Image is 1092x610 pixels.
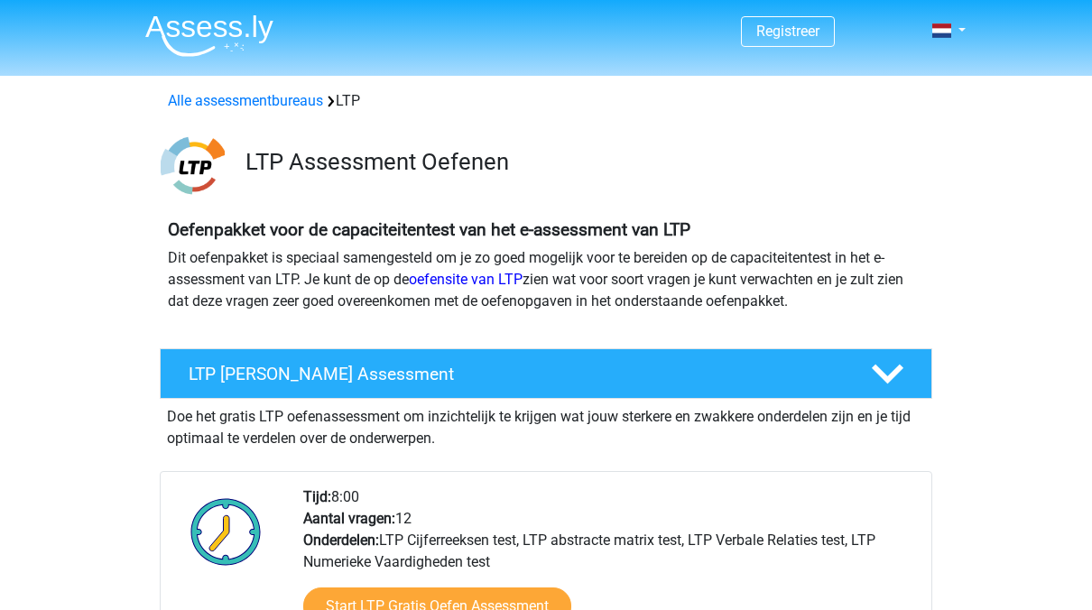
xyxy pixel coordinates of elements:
[161,134,225,198] img: ltp.png
[145,14,273,57] img: Assessly
[756,23,819,40] a: Registreer
[153,348,939,399] a: LTP [PERSON_NAME] Assessment
[303,531,379,549] b: Onderdelen:
[160,399,932,449] div: Doe het gratis LTP oefenassessment om inzichtelijk te krijgen wat jouw sterkere en zwakkere onder...
[189,364,842,384] h4: LTP [PERSON_NAME] Assessment
[409,271,523,288] a: oefensite van LTP
[161,90,931,112] div: LTP
[180,486,272,577] img: Klok
[168,219,690,240] b: Oefenpakket voor de capaciteitentest van het e-assessment van LTP
[303,488,331,505] b: Tijd:
[245,148,918,176] h3: LTP Assessment Oefenen
[168,92,323,109] a: Alle assessmentbureaus
[303,510,395,527] b: Aantal vragen:
[168,247,924,312] p: Dit oefenpakket is speciaal samengesteld om je zo goed mogelijk voor te bereiden op de capaciteit...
